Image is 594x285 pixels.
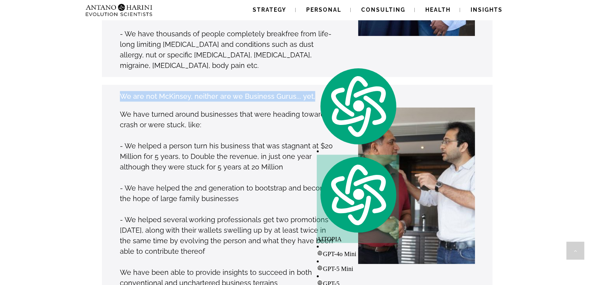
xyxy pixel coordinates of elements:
p: We have turned around businesses that were heading towards crash or were stuck, like: [120,109,334,130]
p: - We helped several working professionals get two promotions [DATE], along with their wallets swe... [120,214,334,256]
span: Strategy [253,7,286,13]
div: GPT-5 Mini [317,265,399,273]
img: Janak-Neel [304,107,538,264]
div: GPT-4o Mini [317,250,399,258]
img: gpt-black.svg [317,265,323,271]
p: - We have helped the 2nd generation to bootstrap and become the hope of large family businesses [120,183,334,204]
strong: We are not McKinsey, neither are we Business Gurus... yet, [120,92,315,100]
p: - We have thousands of people completely breakfree from life-long limiting [MEDICAL_DATA] and con... [120,28,334,71]
img: logo.svg [317,66,399,146]
span: Consulting [361,7,405,13]
div: AITOPIA [317,155,399,243]
span: Personal [306,7,341,13]
img: gpt-black.svg [317,250,323,256]
span: Health [425,7,451,13]
img: logo.svg [317,155,399,235]
span: Insights [471,7,503,13]
p: - We helped a person turn his business that was stagnant at $20 Million for 5 years, to Double th... [120,141,334,172]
